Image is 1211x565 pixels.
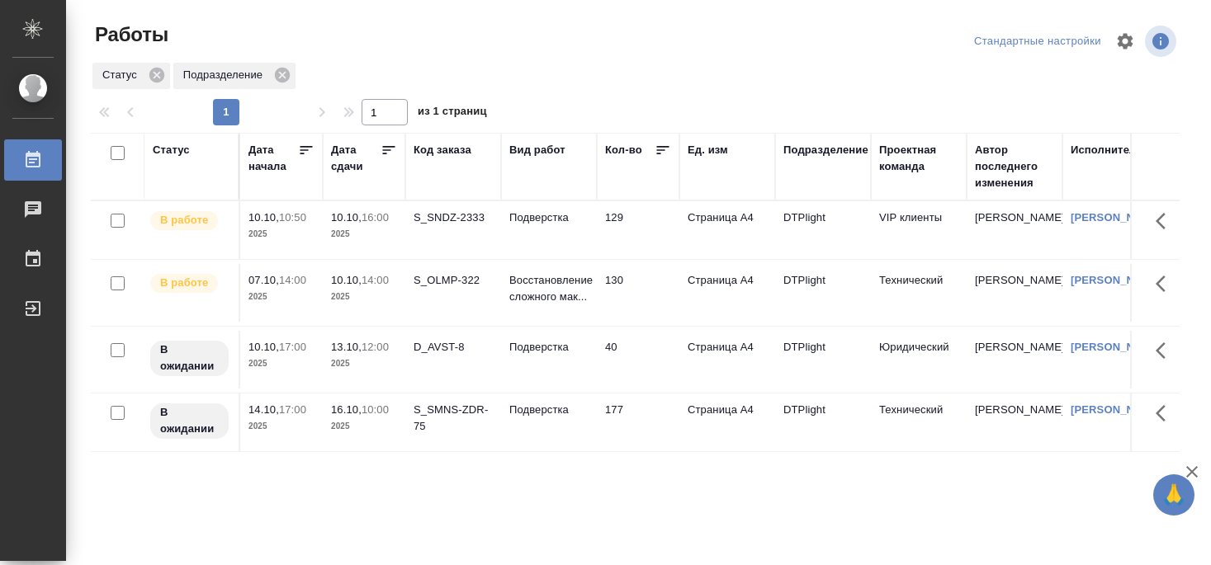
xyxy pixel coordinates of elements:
[1153,474,1194,516] button: 🙏
[1071,274,1162,286] a: [PERSON_NAME]
[362,274,389,286] p: 14:00
[248,341,279,353] p: 10.10,
[597,331,679,388] td: 40
[1146,331,1185,370] button: Здесь прячутся важные кнопки
[149,339,230,378] div: Исполнитель назначен, приступать к работе пока рано
[248,418,315,435] p: 2025
[331,418,397,435] p: 2025
[248,274,279,286] p: 07.10,
[102,67,143,83] p: Статус
[1071,211,1162,224] a: [PERSON_NAME]
[775,201,871,259] td: DTPlight
[1146,201,1185,241] button: Здесь прячутся важные кнопки
[279,403,306,416] p: 17:00
[173,63,296,89] div: Подразделение
[160,275,208,291] p: В работе
[362,341,389,353] p: 12:00
[331,341,362,353] p: 13.10,
[1145,26,1180,57] span: Посмотреть информацию
[331,289,397,305] p: 2025
[331,274,362,286] p: 10.10,
[248,142,298,175] div: Дата начала
[331,403,362,416] p: 16.10,
[871,201,967,259] td: VIP клиенты
[248,226,315,242] p: 2025
[149,210,230,232] div: Исполнитель выполняет работу
[183,67,268,83] p: Подразделение
[414,339,493,355] div: D_AVST-8
[160,212,208,228] p: В работе
[509,142,565,158] div: Вид работ
[975,142,1054,191] div: Автор последнего изменения
[509,339,589,355] p: Подверстка
[1071,403,1162,416] a: [PERSON_NAME]
[679,264,775,322] td: Страница А4
[1146,393,1185,433] button: Здесь прячутся важные кнопки
[91,21,168,48] span: Работы
[160,341,219,374] p: В ожидании
[679,201,775,259] td: Страница А4
[879,142,958,175] div: Проектная команда
[160,404,219,437] p: В ожидании
[509,272,589,305] p: Восстановление сложного мак...
[967,264,1062,322] td: [PERSON_NAME]
[597,393,679,451] td: 177
[605,142,642,158] div: Кол-во
[775,393,871,451] td: DTPlight
[362,403,389,416] p: 10:00
[414,210,493,226] div: S_SNDZ-2333
[871,331,967,388] td: Юридический
[1105,21,1145,61] span: Настроить таблицу
[92,63,170,89] div: Статус
[418,101,487,125] span: из 1 страниц
[414,142,471,158] div: Код заказа
[153,142,190,158] div: Статус
[248,403,279,416] p: 14.10,
[1071,142,1143,158] div: Исполнитель
[331,226,397,242] p: 2025
[509,210,589,226] p: Подверстка
[279,341,306,353] p: 17:00
[775,331,871,388] td: DTPlight
[248,211,279,224] p: 10.10,
[248,289,315,305] p: 2025
[279,274,306,286] p: 14:00
[509,402,589,418] p: Подверстка
[688,142,728,158] div: Ед. изм
[149,272,230,294] div: Исполнитель выполняет работу
[331,211,362,224] p: 10.10,
[1160,478,1188,512] span: 🙏
[414,272,493,289] div: S_OLMP-322
[248,355,315,372] p: 2025
[967,201,1062,259] td: [PERSON_NAME]
[597,264,679,322] td: 130
[679,331,775,388] td: Страница А4
[362,211,389,224] p: 16:00
[597,201,679,259] td: 129
[679,393,775,451] td: Страница А4
[279,211,306,224] p: 10:50
[1146,264,1185,304] button: Здесь прячутся важные кнопки
[967,331,1062,388] td: [PERSON_NAME]
[967,393,1062,451] td: [PERSON_NAME]
[783,142,868,158] div: Подразделение
[775,264,871,322] td: DTPlight
[149,402,230,440] div: Исполнитель назначен, приступать к работе пока рано
[331,142,381,175] div: Дата сдачи
[414,402,493,435] div: S_SMNS-ZDR-75
[871,264,967,322] td: Технический
[970,29,1105,54] div: split button
[871,393,967,451] td: Технический
[1071,341,1162,353] a: [PERSON_NAME]
[331,355,397,372] p: 2025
